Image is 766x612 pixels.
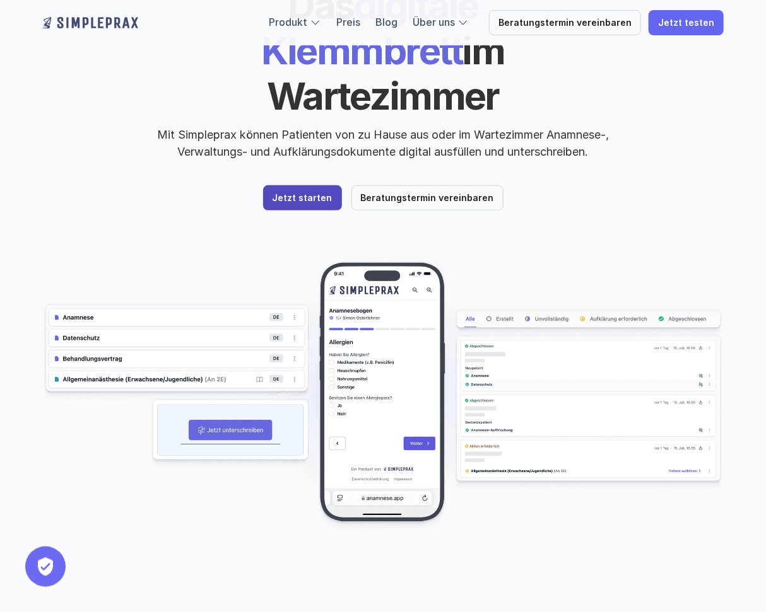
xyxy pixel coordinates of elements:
a: Über uns [413,16,455,28]
a: Jetzt starten [263,185,342,211]
a: Produkt [269,16,307,28]
p: Mit Simpleprax können Patienten von zu Hause aus oder im Wartezimmer Anamnese-, Verwaltungs- und ... [146,126,620,160]
a: Jetzt testen [649,10,724,35]
a: Beratungstermin vereinbaren [351,185,504,211]
p: Jetzt starten [273,193,333,204]
p: Beratungstermin vereinbaren [498,18,632,28]
a: Blog [375,16,398,28]
img: Beispielscreenshots aus der Simpleprax Anwendung [42,261,724,532]
a: Beratungstermin vereinbaren [489,10,641,35]
a: Preis [336,16,360,28]
span: im Wartezimmer [267,28,512,118]
p: Jetzt testen [658,18,714,28]
p: Beratungstermin vereinbaren [361,193,494,204]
